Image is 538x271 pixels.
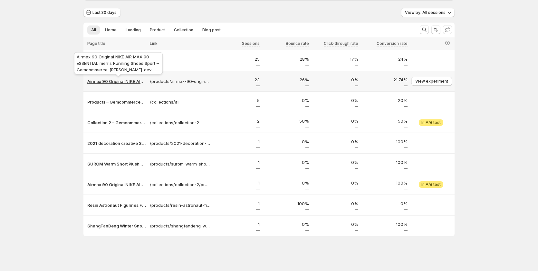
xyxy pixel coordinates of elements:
a: / [150,57,210,64]
span: Link [150,41,158,46]
p: 1 [214,200,260,207]
p: 0% [313,180,358,186]
p: 100% [362,221,408,227]
p: 23 [214,76,260,83]
span: View by: All sessions [405,10,446,15]
a: /collections/collection-2 [150,119,210,126]
p: 1 [214,138,260,145]
p: 0% [264,221,309,227]
p: 1 [214,180,260,186]
p: 0% [313,118,358,124]
button: View by: All sessions [401,8,455,17]
p: 0% [313,97,358,104]
p: 1 [214,159,260,166]
button: View experiment [411,77,452,86]
p: 100% [362,180,408,186]
span: Landing [126,27,141,33]
p: 20% [362,97,408,104]
button: Last 30 days [83,8,120,17]
span: All [91,27,96,33]
a: /products/2021-decoration-creative-3d-led-night-light-table-lamp-children-bedroom-child-gift-home [150,140,210,146]
p: 24% [362,56,408,62]
p: 2 [214,118,260,124]
p: 0% [362,200,408,207]
span: Last 30 days [92,10,117,15]
p: 21.74% [362,76,408,83]
p: 0% [313,76,358,83]
button: Resin Astronaut Figurines Fashion Spaceman With Moon Sculpture Decorat – Gemcommerce-[PERSON_NAME] [87,202,146,208]
p: 26% [264,76,309,83]
span: Bounce rate [286,41,309,46]
p: 5 [214,97,260,104]
p: 0% [313,200,358,207]
a: /products/airmax-90-original-nike-air-max-90-essential-mens-running-shoes-sport-outdoor-sneakers-... [150,78,210,85]
button: Search and filter results [420,25,429,34]
span: View experiment [415,79,448,84]
span: Home [105,27,117,33]
p: 0% [313,159,358,166]
button: Sort the results [431,25,440,34]
p: 1 [214,221,260,227]
a: /collections/collection-2/products/airmax-90-original-nike-air-max-90-essential-mens-running-shoe... [150,181,210,188]
p: 25 [214,56,260,62]
a: /collections/all [150,99,210,105]
button: SUROM Warm Short Plush Men's Winter Shoes Thick Bottom Waterproof Ankl – Gemcommerce-[PERSON_NAME... [87,161,146,167]
p: 0% [264,159,309,166]
p: 0% [313,221,358,227]
button: 2021 decoration creative 3D LED night light table lamp children bedroo – Gemcommerce-[PERSON_NAME... [87,140,146,146]
p: 100% [264,200,309,207]
p: 100% [362,159,408,166]
span: In A/B test [421,182,441,187]
p: 50% [362,118,408,124]
a: /products/surom-warm-short-plush-mens-winter-shoes-thick-bottom-waterproof-ankle-boots-men-soft-c... [150,161,210,167]
button: Airmax 90 Original NIKE AIR MAX 90 ESSENTIAL men's Running Shoes Sport – Gemcommerce-[PERSON_NAME... [87,181,146,188]
p: 0% [313,138,358,145]
span: Sessions [242,41,260,46]
button: ShangFanDeng Winter Snow Men Boots Plush Shoes Hot Fashion Popular Cas – Gemcommerce-[PERSON_NAME... [87,223,146,229]
p: 28% [264,56,309,62]
p: 0% [264,180,309,186]
a: /products/resin-astronaut-figurines-fashion-spaceman-with-moon-sculpture-decorative-miniatures-co... [150,202,210,208]
span: Product [150,27,165,33]
span: In A/B test [421,120,441,125]
span: Page title [87,41,105,46]
p: 0% [264,97,309,104]
button: Products – Gemcommerce-[PERSON_NAME]-dev [87,99,146,105]
span: Collection [174,27,193,33]
p: 0% [264,138,309,145]
p: 17% [313,56,358,62]
span: Click-through rate [324,41,358,46]
span: Conversion rate [377,41,408,46]
span: Blog post [202,27,221,33]
p: 50% [264,118,309,124]
a: /products/shangfandeng-winter-snow-men-boots-plush-shoes-hot-fashion-popular-casual-boots-soft-co... [150,223,210,229]
button: Airmax 90 Original NIKE AIR MAX 90 ESSENTIAL men's Running Shoes Sport – Gemcommerce-[PERSON_NAME... [87,78,146,85]
p: 100% [362,138,408,145]
button: Collection 2 – Gemcommerce-[PERSON_NAME] [87,119,146,126]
